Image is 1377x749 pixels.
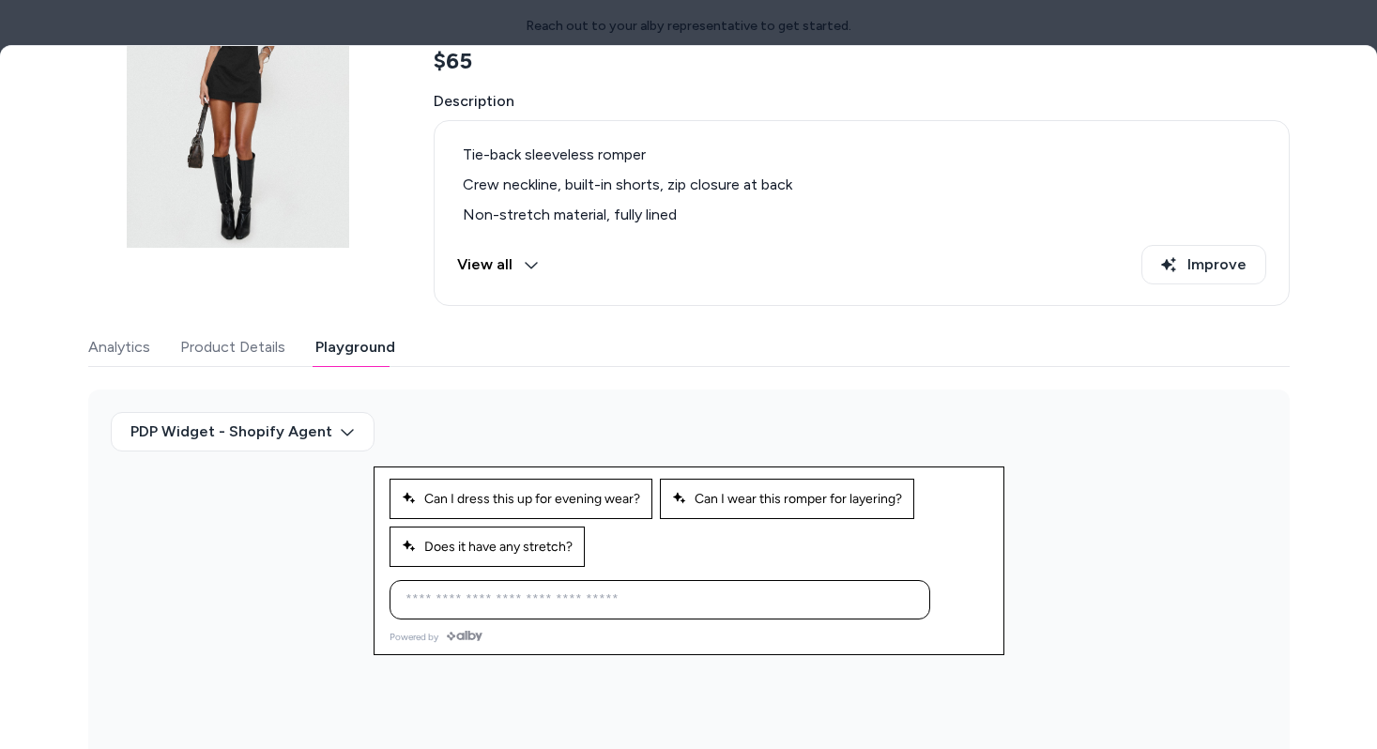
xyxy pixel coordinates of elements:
button: View all [457,245,539,284]
button: Playground [315,329,395,366]
button: Improve [1141,245,1266,284]
button: PDP Widget - Shopify Agent [111,412,375,451]
li: Non-stretch material, fully lined [457,204,1266,226]
li: Crew neckline, built-in shorts, zip closure at back [457,174,1266,196]
button: Analytics [88,329,150,366]
span: Description [434,90,1290,113]
li: Tie-back sleeveless romper [457,144,1266,166]
span: PDP Widget - Shopify Agent [130,420,332,443]
button: Product Details [180,329,285,366]
span: $65 [434,47,472,75]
